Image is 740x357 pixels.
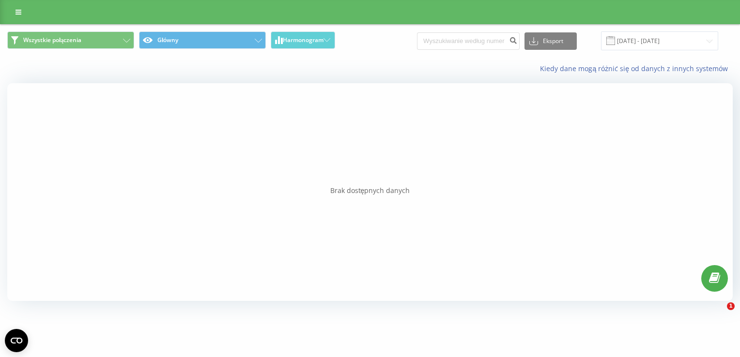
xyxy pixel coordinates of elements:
button: Główny [139,31,266,49]
span: Wszystkie połączenia [23,36,81,44]
a: Kiedy dane mogą różnić się od danych z innych systemów [540,64,733,73]
iframe: Intercom live chat [707,302,730,326]
button: Wszystkie połączenia [7,31,134,49]
input: Wyszukiwanie według numeru [417,32,520,50]
span: Harmonogram [283,37,324,44]
button: Harmonogram [271,31,335,49]
button: Open CMP widget [5,329,28,352]
button: Eksport [524,32,577,50]
span: 1 [727,302,735,310]
div: Brak dostępnych danych [7,186,733,195]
